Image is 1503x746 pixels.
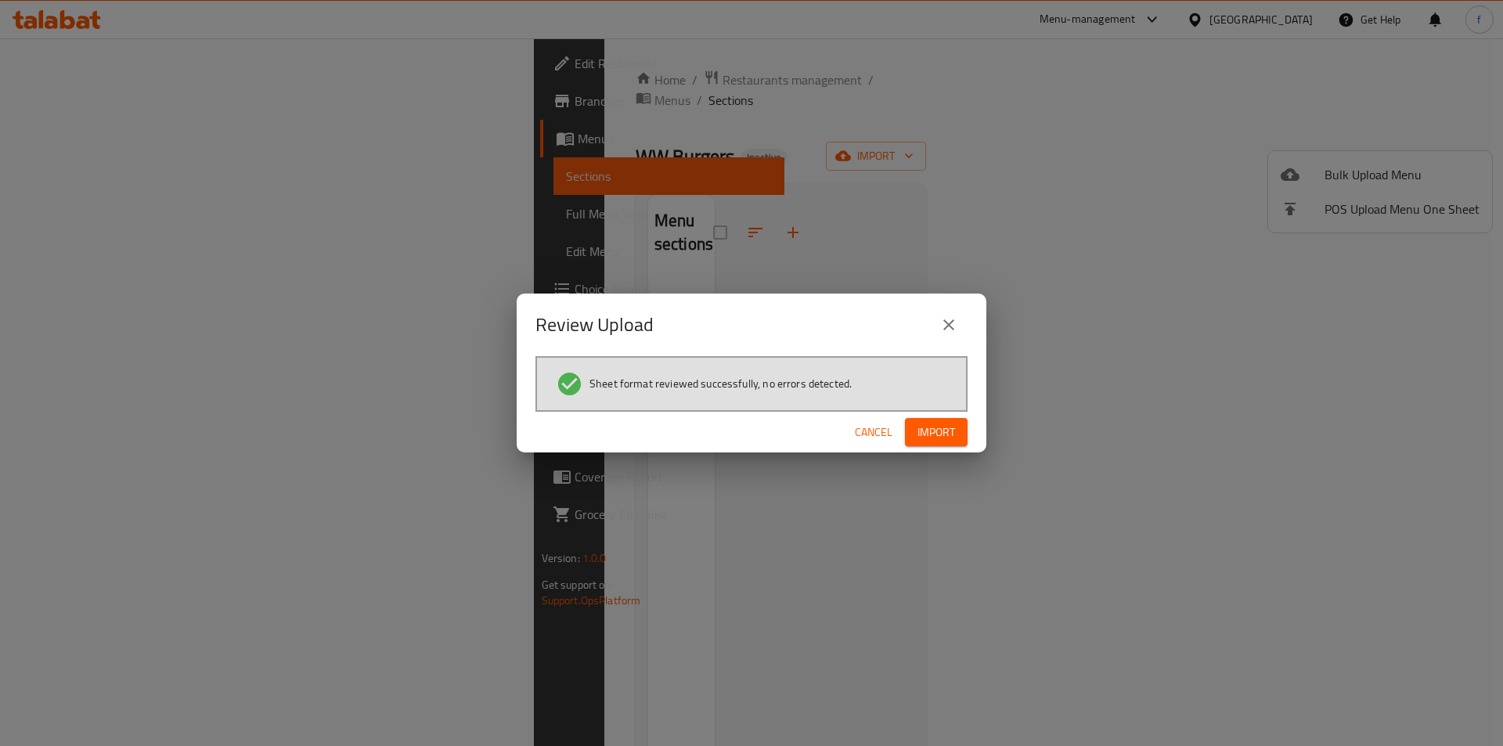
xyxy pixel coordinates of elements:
[855,423,892,442] span: Cancel
[589,376,852,391] span: Sheet format reviewed successfully, no errors detected.
[917,423,955,442] span: Import
[930,306,968,344] button: close
[905,418,968,447] button: Import
[849,418,899,447] button: Cancel
[535,312,654,337] h2: Review Upload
